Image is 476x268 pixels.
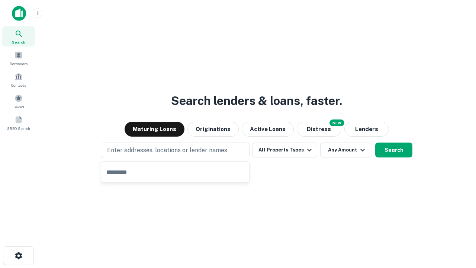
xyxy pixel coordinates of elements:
a: SREO Search [2,113,35,133]
button: Enter addresses, locations or lender names [101,143,250,158]
div: NEW [329,119,344,126]
button: Lenders [344,122,389,137]
span: Saved [13,104,24,110]
iframe: Chat Widget [439,208,476,244]
button: Search [375,143,412,157]
span: Search [12,39,25,45]
span: SREO Search [7,125,30,131]
button: Originations [187,122,239,137]
a: Borrowers [2,48,35,68]
button: Active Loans [242,122,294,137]
h3: Search lenders & loans, faster. [171,92,342,110]
img: capitalize-icon.png [12,6,26,21]
button: Search distressed loans with lien and other non-mortgage details. [297,122,341,137]
a: Contacts [2,70,35,90]
p: Enter addresses, locations or lender names [107,146,227,155]
a: Search [2,26,35,47]
span: Contacts [11,82,26,88]
button: Any Amount [320,143,372,157]
button: Maturing Loans [125,122,184,137]
button: All Property Types [253,143,317,157]
a: Saved [2,91,35,111]
span: Borrowers [10,61,28,67]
